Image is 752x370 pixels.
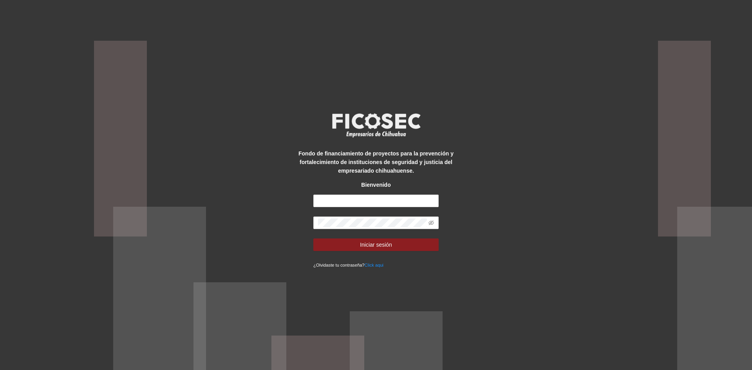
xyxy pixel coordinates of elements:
[298,150,454,174] strong: Fondo de financiamiento de proyectos para la prevención y fortalecimiento de instituciones de seg...
[365,263,384,267] a: Click aqui
[313,263,383,267] small: ¿Olvidaste tu contraseña?
[313,238,439,251] button: Iniciar sesión
[360,240,392,249] span: Iniciar sesión
[361,182,390,188] strong: Bienvenido
[327,111,425,140] img: logo
[428,220,434,226] span: eye-invisible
